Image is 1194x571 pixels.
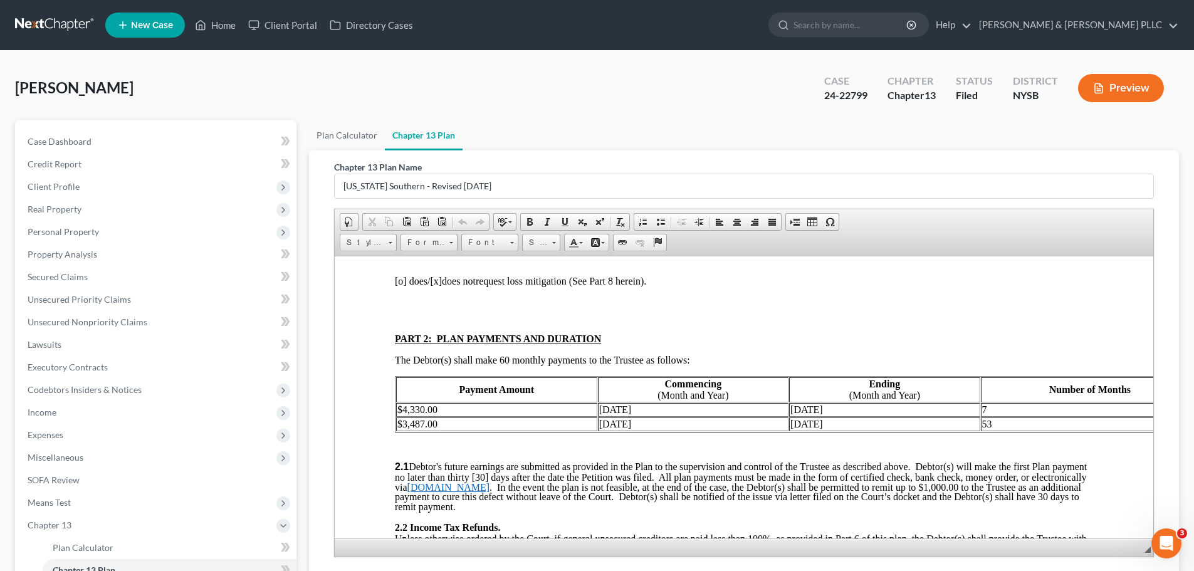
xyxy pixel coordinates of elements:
[330,205,333,216] span: t
[60,205,752,236] span: s u re rn n s re d s r v d d n he n o he n d con rol f he r s ee as described above. Debtor(s) wi...
[471,214,489,230] a: Redo
[591,214,609,230] a: Superscript
[73,226,155,236] a: [DOMAIN_NAME]
[385,120,463,150] a: Chapter 13 Plan
[200,205,220,216] span: mitte
[43,537,296,559] a: Plan Calculator
[18,311,296,333] a: Unsecured Nonpriority Claims
[646,147,865,160] td: 7
[956,74,993,88] div: Status
[821,214,839,230] a: Insert Special Character
[522,234,560,251] a: Size
[673,214,690,230] a: Decrease Indent
[238,205,243,216] span: p
[28,362,108,372] span: Executory Contracts
[110,205,113,216] span: f
[345,205,348,216] span: s
[924,89,936,101] span: 13
[462,234,506,251] span: Font
[359,205,366,216] span: er
[309,120,385,150] a: Plan Calculator
[804,214,821,230] a: Table
[366,205,371,216] span: v
[763,214,781,230] a: Justify
[28,159,81,169] span: Credit Report
[424,205,426,216] span: t
[28,429,63,440] span: Expenses
[454,161,645,175] td: [DATE]
[793,13,908,36] input: Search by name...
[465,205,471,216] span: T
[335,256,1153,538] iframe: Rich Text Editor, document-ckeditor
[398,214,416,230] a: Paste
[634,214,652,230] a: Insert/Remove Numbered List
[824,74,867,88] div: Case
[690,214,708,230] a: Increase Indent
[461,234,518,251] a: Font
[340,234,384,251] span: Styles
[28,384,142,395] span: Codebtors Insiders & Notices
[401,234,445,251] span: Format
[483,205,486,216] span: t
[612,214,629,230] a: Remove Format
[28,452,83,463] span: Miscellaneous
[300,205,313,216] span: Pla
[397,205,402,216] span: n
[28,339,61,350] span: Lawsuits
[652,214,669,230] a: Insert/Remove Bulleted List
[28,474,80,485] span: SOFA Review
[153,205,155,216] span: i
[18,333,296,356] a: Lawsuits
[401,234,458,251] a: Format
[18,243,296,266] a: Property Analysis
[61,161,263,175] td: $3,487.00
[433,214,451,230] a: Paste from Word
[587,234,609,251] a: Background Color
[1151,528,1181,558] iframe: Intercom live chat
[189,14,242,36] a: Home
[646,161,865,175] td: 53
[335,174,1153,198] input: Enter name...
[28,271,88,282] span: Secured Claims
[228,205,232,216] span: a
[340,234,397,251] a: Styles
[135,205,140,216] span: e
[1177,528,1187,538] span: 3
[631,234,649,251] a: Unlink
[323,14,419,36] a: Directory Cases
[565,234,587,251] a: Text Color
[454,214,471,230] a: Undo
[160,205,165,216] span: g
[1078,74,1164,102] button: Preview
[140,205,144,216] span: a
[380,205,385,216] span: o
[451,205,453,216] span: t
[888,88,936,103] div: Chapter
[614,234,631,251] a: Link
[416,214,433,230] a: Paste as plain text
[242,14,323,36] a: Client Portal
[18,469,296,491] a: SOFA Review
[320,205,323,216] span: t
[649,234,666,251] a: Anchor
[521,214,538,230] a: Bold
[340,214,358,230] a: Document Properties
[263,161,454,175] td: [DATE]
[131,21,173,30] span: New Case
[28,407,56,417] span: Income
[91,205,103,216] span: tor'
[930,14,971,36] a: Help
[728,214,746,230] a: Center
